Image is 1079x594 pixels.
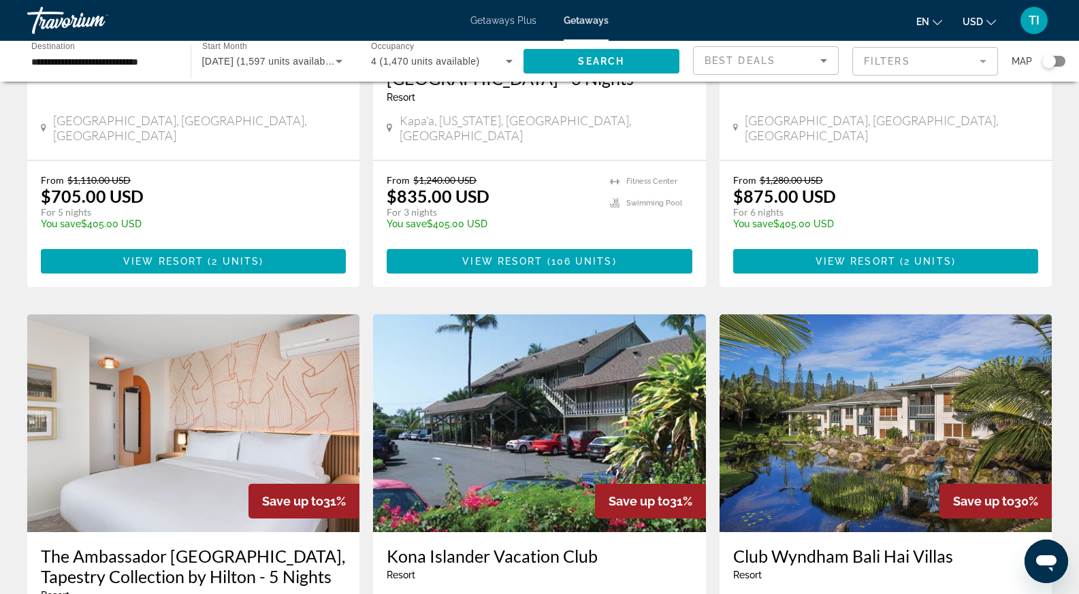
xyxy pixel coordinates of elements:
span: ( ) [204,256,263,267]
span: From [387,174,410,186]
iframe: Кнопка запуска окна обмена сообщениями [1025,540,1068,583]
span: 106 units [551,256,613,267]
span: $1,240.00 USD [413,174,477,186]
span: From [41,174,64,186]
span: [GEOGRAPHIC_DATA], [GEOGRAPHIC_DATA], [GEOGRAPHIC_DATA] [53,113,347,143]
a: Club Wyndham Bali Hai Villas [733,546,1038,566]
span: TI [1029,14,1040,27]
span: From [733,174,756,186]
a: The Ambassador [GEOGRAPHIC_DATA], Tapestry Collection by Hilton - 5 Nights [41,546,346,587]
span: Search [578,56,624,67]
span: Save up to [953,494,1014,508]
span: Swimming Pool [626,199,682,208]
button: View Resort(2 units) [733,249,1038,274]
span: 4 (1,470 units available) [371,56,480,67]
button: Change currency [963,12,996,31]
button: User Menu [1016,6,1052,35]
img: ii_koi1.jpg [373,314,705,532]
a: Kona Islander Vacation Club [387,546,692,566]
mat-select: Sort by [705,52,827,69]
span: Resort [733,570,762,580]
a: Getaways Plus [470,15,536,26]
span: You save [41,218,81,229]
span: Save up to [262,494,323,508]
p: $405.00 USD [733,218,1025,229]
span: [DATE] (1,597 units available) [202,56,337,67]
span: [GEOGRAPHIC_DATA], [GEOGRAPHIC_DATA], [GEOGRAPHIC_DATA] [745,113,1038,143]
a: Travorium [27,3,163,38]
span: View Resort [123,256,204,267]
span: ( ) [896,256,956,267]
div: 30% [939,484,1052,518]
div: 31% [595,484,706,518]
p: $835.00 USD [387,186,489,206]
p: For 5 nights [41,206,332,218]
span: Fitness Center [626,177,677,186]
span: You save [733,218,773,229]
span: USD [963,16,983,27]
span: en [916,16,929,27]
img: RN97I01X.jpg [27,314,359,532]
span: ( ) [543,256,616,267]
p: For 3 nights [387,206,596,218]
span: You save [387,218,427,229]
span: Save up to [609,494,670,508]
span: Destination [31,42,75,50]
span: View Resort [816,256,896,267]
button: Change language [916,12,942,31]
span: Occupancy [371,42,414,51]
span: Map [1012,52,1032,71]
span: View Resort [462,256,543,267]
a: Getaways [564,15,609,26]
span: $1,110.00 USD [67,174,131,186]
p: $405.00 USD [387,218,596,229]
span: Resort [387,92,415,103]
span: Resort [387,570,415,580]
p: $875.00 USD [733,186,836,206]
span: Start Month [202,42,247,51]
p: $705.00 USD [41,186,144,206]
span: $1,280.00 USD [760,174,823,186]
span: 2 units [904,256,952,267]
p: For 6 nights [733,206,1025,218]
span: Best Deals [705,55,775,66]
button: View Resort(106 units) [387,249,692,274]
span: 2 units [212,256,259,267]
button: Search [524,49,680,73]
button: View Resort(2 units) [41,249,346,274]
img: 3031E01X.jpg [720,314,1052,532]
div: 31% [248,484,359,518]
p: $405.00 USD [41,218,332,229]
button: Filter [852,46,998,76]
span: Kapa'a, [US_STATE], [GEOGRAPHIC_DATA], [GEOGRAPHIC_DATA] [400,113,692,143]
